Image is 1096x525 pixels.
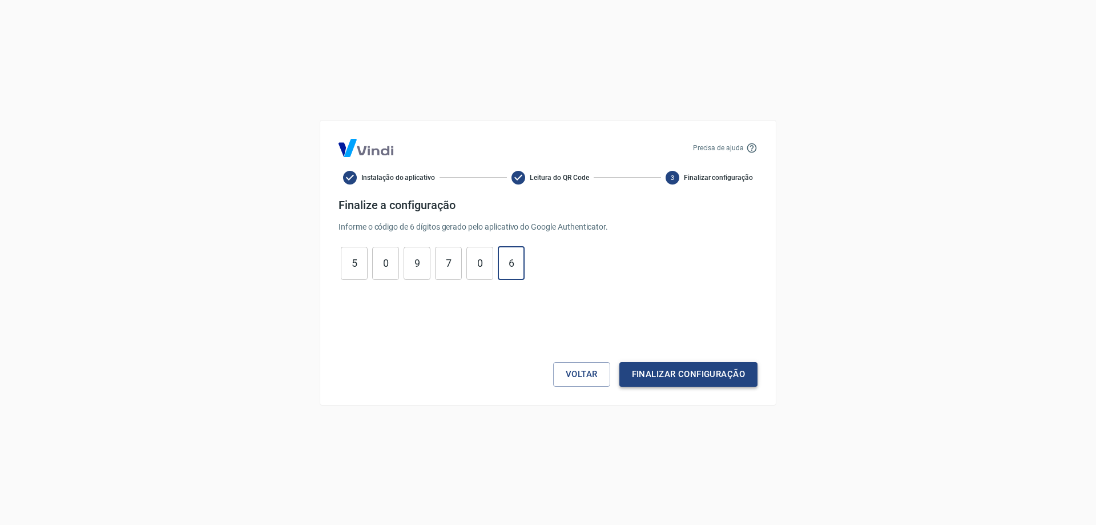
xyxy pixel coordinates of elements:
span: Finalizar configuração [684,173,753,183]
img: Logo Vind [339,139,393,157]
span: Instalação do aplicativo [361,173,435,183]
p: Precisa de ajuda [693,143,744,153]
p: Informe o código de 6 dígitos gerado pelo aplicativo do Google Authenticator. [339,221,757,233]
button: Voltar [553,362,610,386]
text: 3 [671,174,674,181]
h4: Finalize a configuração [339,198,757,212]
button: Finalizar configuração [619,362,757,386]
span: Leitura do QR Code [530,173,589,183]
